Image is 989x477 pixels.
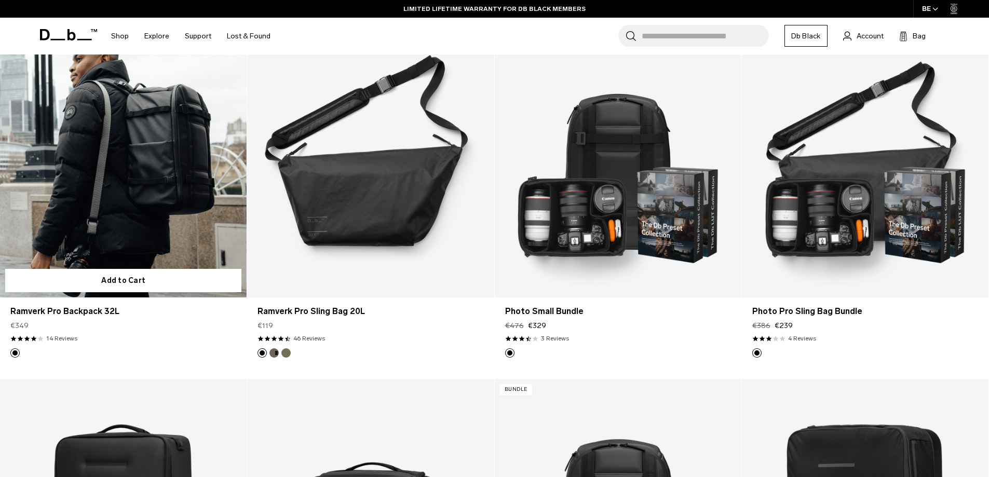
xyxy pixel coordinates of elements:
a: Explore [144,18,169,54]
a: 4 reviews [788,334,816,343]
s: €386 [752,320,770,331]
a: Photo Pro Sling Bag Bundle [752,305,978,318]
a: Ramverk Pro Sling Bag 20L [258,305,483,318]
span: €349 [10,320,29,331]
a: Photo Small Bundle [505,305,731,318]
a: 14 reviews [46,334,77,343]
a: 46 reviews [293,334,325,343]
nav: Main Navigation [103,18,278,54]
button: Mash Green [281,348,291,358]
a: LIMITED LIFETIME WARRANTY FOR DB BLACK MEMBERS [403,4,586,13]
span: €239 [775,320,793,331]
button: Black Out [752,348,762,358]
a: Db Black [784,25,828,47]
a: Photo Small Bundle [495,23,741,297]
span: Bag [913,31,926,42]
a: Account [843,30,884,42]
button: Black Out [258,348,267,358]
a: Support [185,18,211,54]
a: Ramverk Pro Backpack 32L [10,305,236,318]
button: Black Out [505,348,514,358]
a: Lost & Found [227,18,270,54]
p: Bundle [500,384,532,395]
s: €476 [505,320,524,331]
button: Forest Green [269,348,279,358]
button: Black Out [10,348,20,358]
a: Photo Pro Sling Bag Bundle [742,23,988,297]
span: Account [857,31,884,42]
button: Add to Cart [5,269,241,292]
a: Shop [111,18,129,54]
a: 3 reviews [541,334,569,343]
button: Bag [899,30,926,42]
span: €119 [258,320,273,331]
a: Ramverk Pro Sling Bag 20L [247,23,494,297]
span: €329 [528,320,546,331]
